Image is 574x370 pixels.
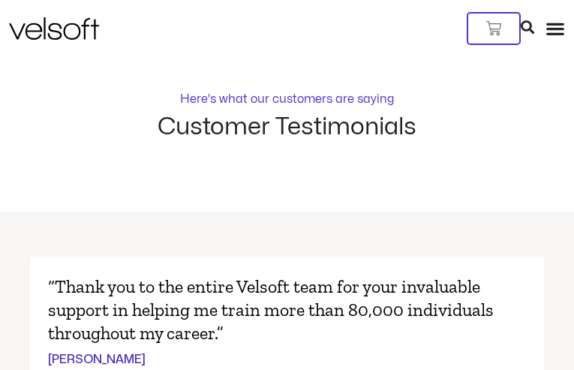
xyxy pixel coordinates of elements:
h2: Customer Testimonials [158,114,416,140]
img: Velsoft Training Materials [9,17,99,40]
cite: [PERSON_NAME] [48,350,146,368]
p: Here's what our customers are saying [180,93,394,105]
p: “Thank you to the entire Velsoft team for your invaluable support in helping me train more than 8... [48,275,526,345]
div: Menu Toggle [545,19,565,38]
